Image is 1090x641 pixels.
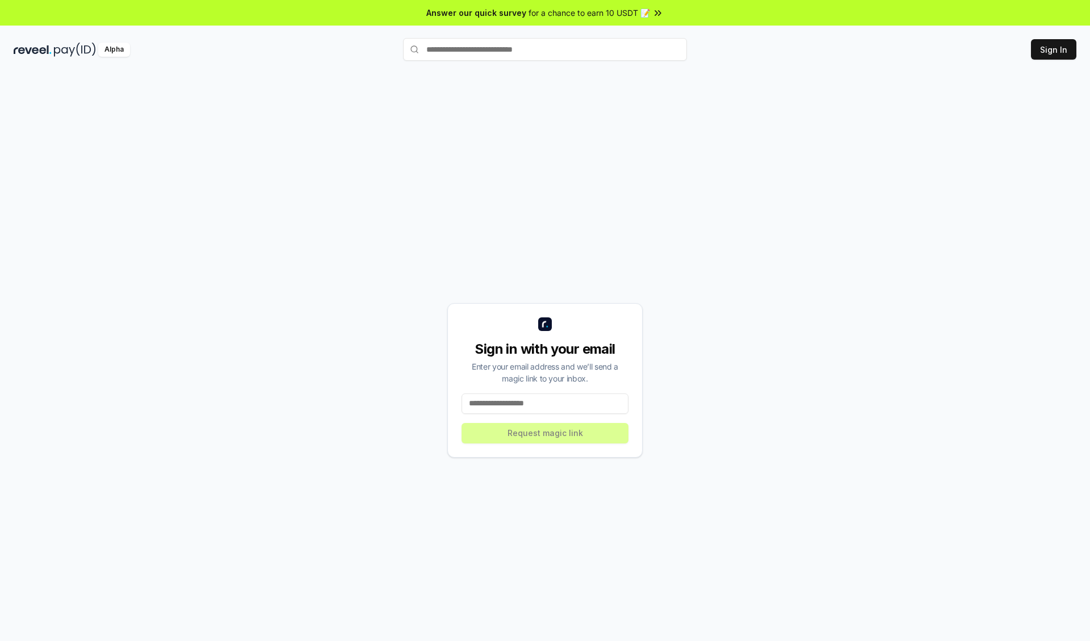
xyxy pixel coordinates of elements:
div: Enter your email address and we’ll send a magic link to your inbox. [462,361,628,384]
img: pay_id [54,43,96,57]
img: logo_small [538,317,552,331]
span: Answer our quick survey [426,7,526,19]
div: Alpha [98,43,130,57]
img: reveel_dark [14,43,52,57]
span: for a chance to earn 10 USDT 📝 [529,7,650,19]
div: Sign in with your email [462,340,628,358]
button: Sign In [1031,39,1076,60]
